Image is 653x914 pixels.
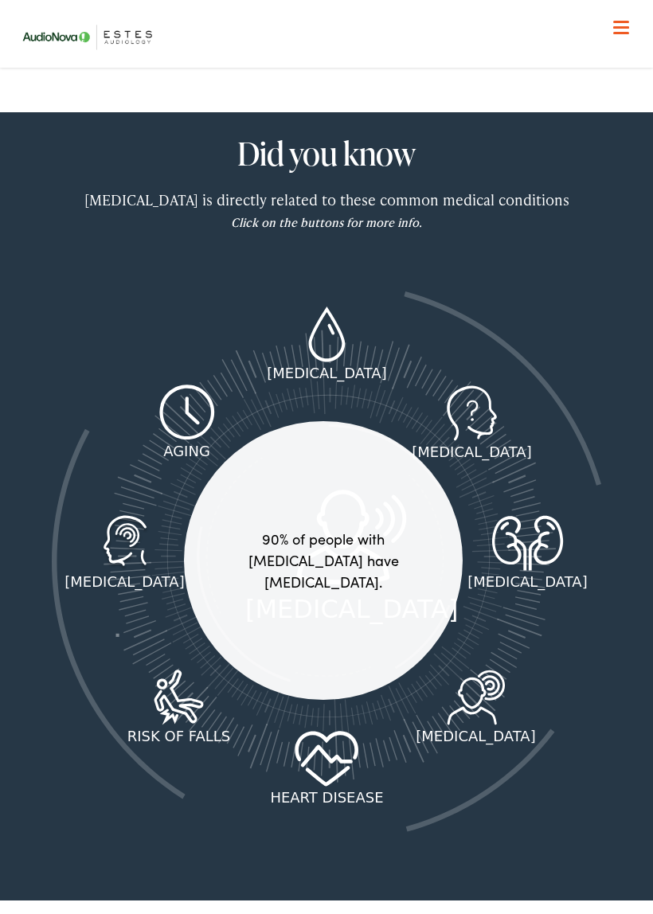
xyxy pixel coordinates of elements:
a: What We Offer [25,64,639,113]
div: [MEDICAL_DATA] [338,725,613,747]
div: heart disease [190,787,464,808]
div: risk of falls [41,725,316,747]
p: [MEDICAL_DATA] is directly related to these common medical conditions [52,189,601,233]
div: 90% of people with [MEDICAL_DATA] have [MEDICAL_DATA]. [184,421,463,700]
h2: Did you know [52,136,601,171]
em: Click on the buttons for more info. [231,214,422,230]
div: [MEDICAL_DATA] [334,441,609,463]
div: aging [49,440,324,462]
div: [MEDICAL_DATA] [190,362,464,384]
